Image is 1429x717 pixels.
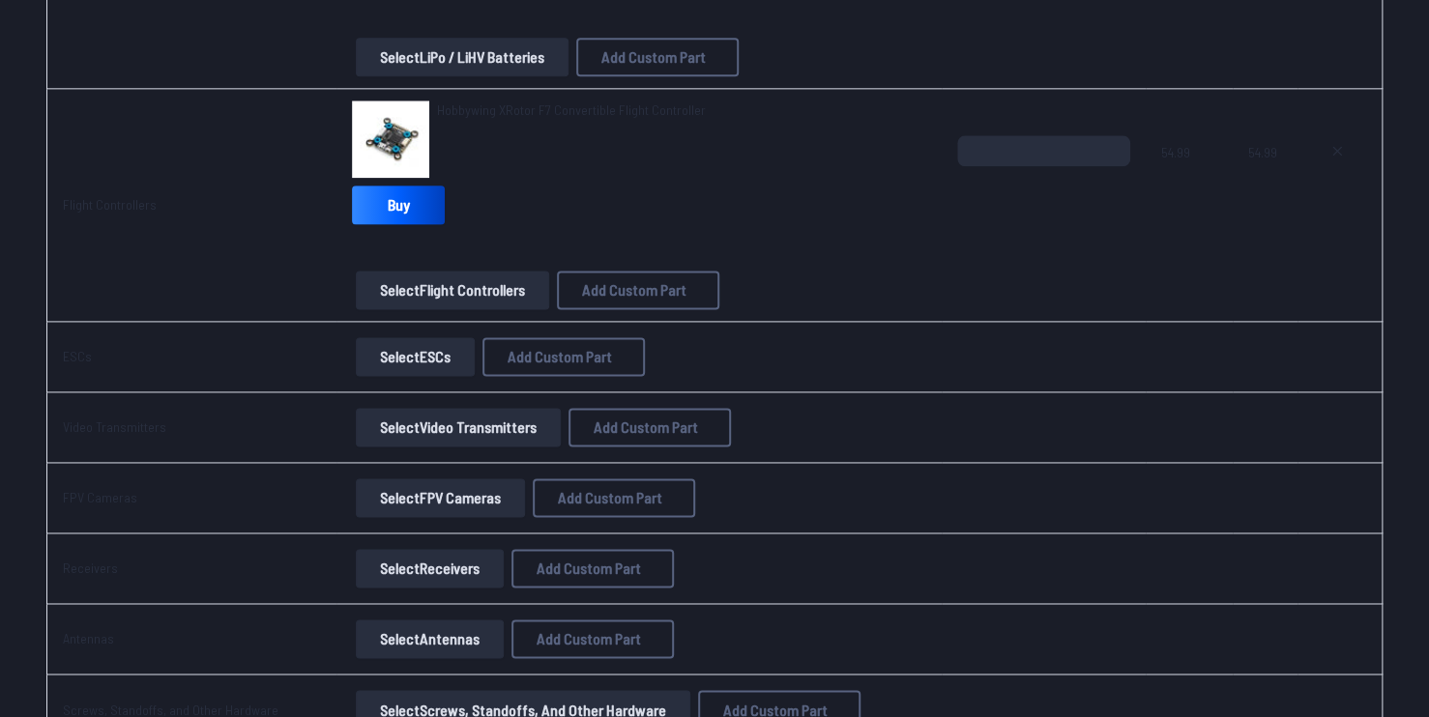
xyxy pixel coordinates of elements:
a: Receivers [63,559,118,576]
a: Hobbywing XRotor F7 Convertible Flight Controller [437,100,706,120]
a: SelectReceivers [352,549,508,588]
a: SelectAntennas [352,619,508,658]
button: SelectAntennas [356,619,504,658]
button: Add Custom Part [569,408,731,446]
a: SelectFlight Controllers [352,271,553,309]
span: Add Custom Part [594,419,698,435]
span: Add Custom Part [558,490,662,505]
button: Add Custom Part [533,478,695,517]
a: Video Transmitters [63,418,166,435]
a: Screws, Standoffs, and Other Hardware [63,701,278,717]
a: FPV Cameras [63,489,137,505]
a: SelectVideo Transmitters [352,408,565,446]
span: Add Custom Part [508,349,612,364]
a: SelectLiPo / LiHV Batteries [352,38,572,76]
span: Add Custom Part [582,282,686,298]
span: 54.99 [1161,135,1216,228]
button: SelectReceivers [356,549,504,588]
a: Flight Controllers [63,196,157,213]
button: SelectFlight Controllers [356,271,549,309]
button: Add Custom Part [576,38,739,76]
a: SelectFPV Cameras [352,478,529,517]
button: Add Custom Part [511,619,674,658]
button: SelectESCs [356,337,475,376]
button: Add Custom Part [482,337,645,376]
a: Antennas [63,630,114,646]
span: 54.99 [1248,135,1282,228]
span: Add Custom Part [537,631,641,646]
button: SelectFPV Cameras [356,478,525,517]
a: Buy [352,186,445,224]
span: Add Custom Part [723,702,828,717]
img: image [352,100,429,178]
a: SelectESCs [352,337,479,376]
button: SelectVideo Transmitters [356,408,561,446]
button: SelectLiPo / LiHV Batteries [356,38,569,76]
span: Add Custom Part [601,49,706,65]
a: ESCs [63,348,92,364]
button: Add Custom Part [511,549,674,588]
span: Hobbywing XRotor F7 Convertible Flight Controller [437,101,706,118]
span: Add Custom Part [537,560,641,576]
button: Add Custom Part [557,271,719,309]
